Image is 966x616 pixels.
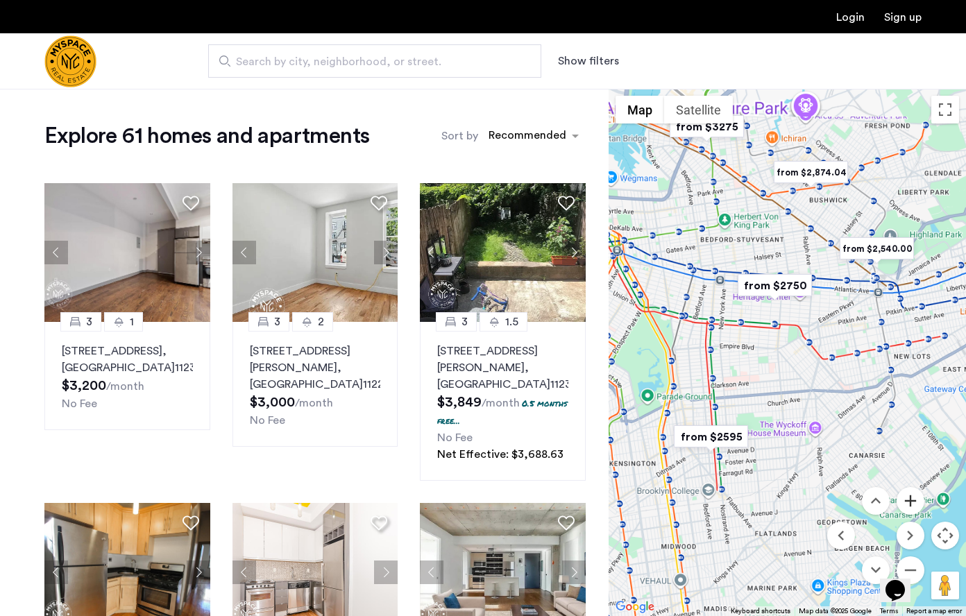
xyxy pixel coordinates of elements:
button: Drag Pegman onto the map to open Street View [931,572,959,599]
span: No Fee [437,432,473,443]
a: Report a map error [906,606,962,616]
span: 3 [86,314,92,330]
a: Terms (opens in new tab) [880,606,898,616]
span: $3,000 [250,395,295,409]
input: Apartment Search [208,44,541,78]
sub: /month [106,381,144,392]
iframe: chat widget [880,561,924,602]
span: 3 [461,314,468,330]
span: Search by city, neighborhood, or street. [236,53,502,70]
button: Zoom in [897,487,924,515]
h1: Explore 61 homes and apartments [44,122,369,150]
button: Previous apartment [232,241,256,264]
button: Move down [862,556,890,584]
div: from $2,540.00 [834,233,920,264]
div: from $2595 [668,421,754,452]
img: 1997_638514657716722449.png [44,183,210,322]
button: Previous apartment [44,241,68,264]
span: 1.5 [505,314,518,330]
button: Show street map [616,96,664,123]
span: 3 [274,314,280,330]
button: Next apartment [562,241,586,264]
button: Show or hide filters [558,53,619,69]
button: Move right [897,522,924,549]
button: Next apartment [374,561,398,584]
button: Move up [862,487,890,515]
button: Previous apartment [420,241,443,264]
button: Next apartment [374,241,398,264]
span: 2 [318,314,324,330]
sub: /month [482,397,520,409]
a: Registration [884,12,922,23]
a: 31[STREET_ADDRESS], [GEOGRAPHIC_DATA]11233No Fee [44,322,210,430]
button: Map camera controls [931,522,959,549]
span: 1 [130,314,134,330]
button: Next apartment [562,561,586,584]
a: Open this area in Google Maps (opens a new window) [612,598,658,616]
img: Google [612,598,658,616]
button: Next apartment [187,241,210,264]
a: Cazamio Logo [44,35,96,87]
button: Previous apartment [232,561,256,584]
button: Move left [827,522,855,549]
button: Show satellite imagery [664,96,733,123]
button: Toggle fullscreen view [931,96,959,123]
button: Previous apartment [420,561,443,584]
span: No Fee [62,398,97,409]
button: Zoom out [897,556,924,584]
img: logo [44,35,96,87]
span: Net Effective: $3,688.63 [437,449,563,460]
ng-select: sort-apartment [482,123,586,148]
img: adfb5aed-36e7-43a6-84ef-77f40efbc032_638872011591756447.png [420,183,586,322]
button: Previous apartment [44,561,68,584]
p: [STREET_ADDRESS][PERSON_NAME] 11226 [250,343,381,393]
span: $3,200 [62,379,106,393]
a: 32[STREET_ADDRESS][PERSON_NAME], [GEOGRAPHIC_DATA]11226No Fee [232,322,398,447]
label: Sort by [441,128,478,144]
p: [STREET_ADDRESS][PERSON_NAME] 11237 [437,343,568,393]
a: 31.5[STREET_ADDRESS][PERSON_NAME], [GEOGRAPHIC_DATA]112370.5 months free...No FeeNet Effective: $... [420,322,586,481]
span: $3,849 [437,395,482,409]
a: Login [836,12,865,23]
button: Keyboard shortcuts [731,606,790,616]
div: from $2,874.04 [768,157,854,188]
div: Recommended [486,127,566,147]
sub: /month [295,397,333,409]
div: from $3275 [664,111,749,142]
button: Next apartment [187,561,210,584]
div: from $2750 [732,270,817,301]
span: No Fee [250,415,285,426]
p: [STREET_ADDRESS] 11233 [62,343,193,376]
span: Map data ©2025 Google [799,608,872,615]
img: 8515455b-be52-4141-8a40-4c35d33cf98b_638870800457046097.jpeg [232,183,398,322]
